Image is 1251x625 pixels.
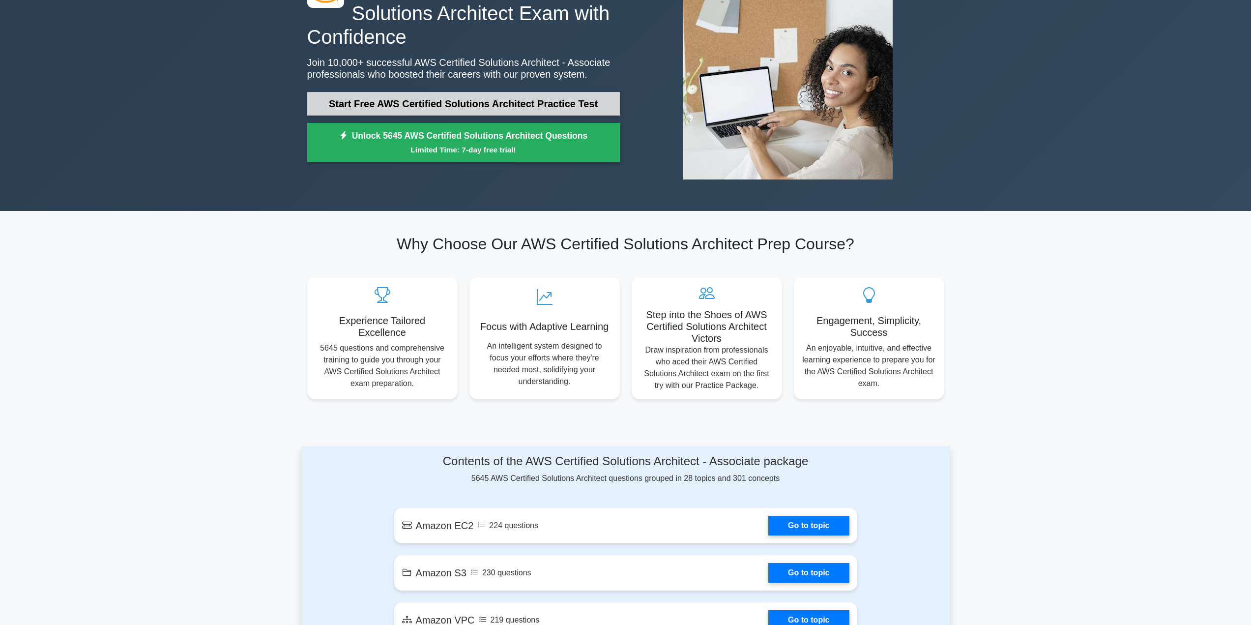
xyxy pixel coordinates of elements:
div: 5645 AWS Certified Solutions Architect questions grouped in 28 topics and 301 concepts [394,454,857,484]
a: Go to topic [768,563,849,583]
h2: Why Choose Our AWS Certified Solutions Architect Prep Course? [307,235,944,253]
h5: Engagement, Simplicity, Success [802,315,936,338]
p: An enjoyable, intuitive, and effective learning experience to prepare you for the AWS Certified S... [802,342,936,389]
p: 5645 questions and comprehensive training to guide you through your AWS Certified Solutions Archi... [315,342,450,389]
small: Limited Time: 7-day free trial! [320,144,608,155]
a: Unlock 5645 AWS Certified Solutions Architect QuestionsLimited Time: 7-day free trial! [307,123,620,162]
p: Draw inspiration from professionals who aced their AWS Certified Solutions Architect exam on the ... [640,344,774,391]
h4: Contents of the AWS Certified Solutions Architect - Associate package [394,454,857,469]
p: An intelligent system designed to focus your efforts where they're needed most, solidifying your ... [477,340,612,387]
h5: Focus with Adaptive Learning [477,321,612,332]
h5: Experience Tailored Excellence [315,315,450,338]
a: Start Free AWS Certified Solutions Architect Practice Test [307,92,620,116]
h5: Step into the Shoes of AWS Certified Solutions Architect Victors [640,309,774,344]
p: Join 10,000+ successful AWS Certified Solutions Architect - Associate professionals who boosted t... [307,57,620,80]
a: Go to topic [768,516,849,536]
